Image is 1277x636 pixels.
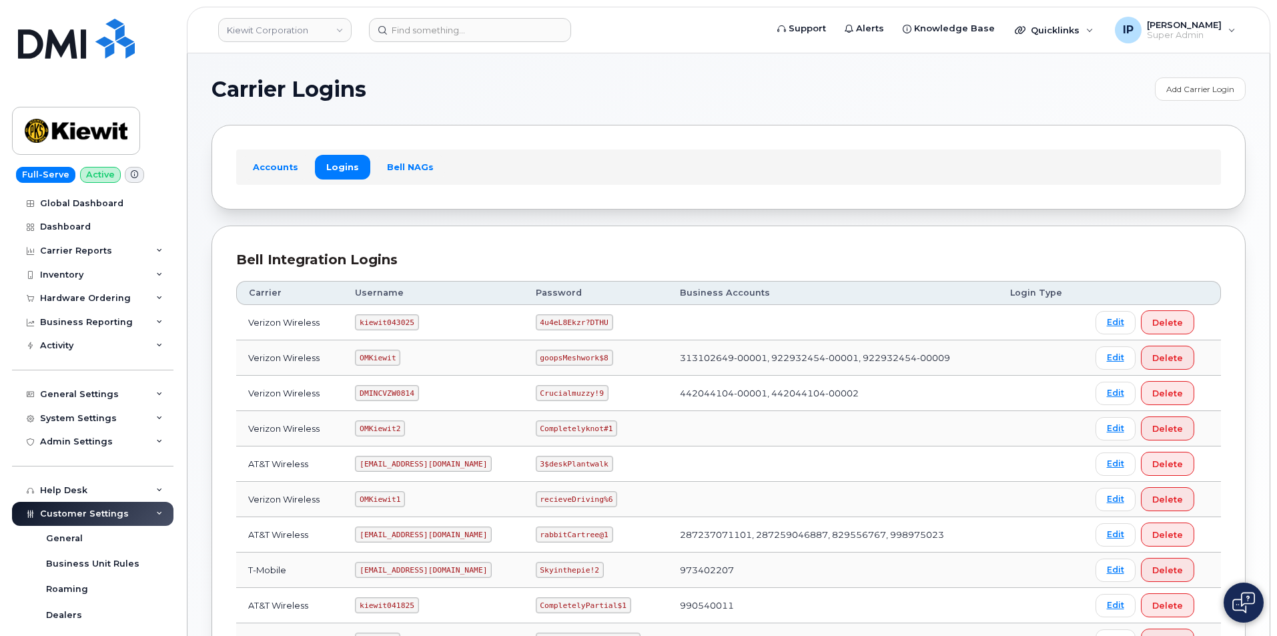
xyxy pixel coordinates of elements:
a: Edit [1096,488,1136,511]
button: Delete [1141,593,1194,617]
td: AT&T Wireless [236,446,343,482]
a: Edit [1096,311,1136,334]
td: AT&T Wireless [236,517,343,553]
td: Verizon Wireless [236,305,343,340]
code: Completelyknot#1 [536,420,618,436]
td: Verizon Wireless [236,376,343,411]
button: Delete [1141,452,1194,476]
code: kiewit041825 [355,597,418,613]
code: goopsMeshwork$8 [536,350,613,366]
a: Edit [1096,559,1136,582]
code: kiewit043025 [355,314,418,330]
button: Delete [1141,523,1194,547]
td: Verizon Wireless [236,340,343,376]
span: Delete [1152,316,1183,329]
code: 3$deskPlantwalk [536,456,613,472]
span: Delete [1152,387,1183,400]
a: Edit [1096,452,1136,476]
td: 442044104-00001, 442044104-00002 [668,376,998,411]
span: Delete [1152,599,1183,612]
button: Delete [1141,416,1194,440]
code: [EMAIL_ADDRESS][DOMAIN_NAME] [355,527,492,543]
button: Delete [1141,310,1194,334]
code: OMKiewit [355,350,400,366]
code: Skyinthepie!2 [536,562,604,578]
a: Edit [1096,594,1136,617]
span: Delete [1152,529,1183,541]
td: 313102649-00001, 922932454-00001, 922932454-00009 [668,340,998,376]
th: Business Accounts [668,281,998,305]
code: 4u4eL8Ekzr?DTHU [536,314,613,330]
td: Verizon Wireless [236,411,343,446]
span: Delete [1152,564,1183,577]
code: recieveDriving%6 [536,491,618,507]
th: Password [524,281,668,305]
a: Accounts [242,155,310,179]
a: Logins [315,155,370,179]
button: Delete [1141,487,1194,511]
code: [EMAIL_ADDRESS][DOMAIN_NAME] [355,562,492,578]
code: rabbitCartree@1 [536,527,613,543]
td: 990540011 [668,588,998,623]
a: Add Carrier Login [1155,77,1246,101]
th: Username [343,281,523,305]
a: Edit [1096,417,1136,440]
span: Delete [1152,458,1183,470]
a: Bell NAGs [376,155,445,179]
span: Delete [1152,352,1183,364]
code: [EMAIL_ADDRESS][DOMAIN_NAME] [355,456,492,472]
td: 287237071101, 287259046887, 829556767, 998975023 [668,517,998,553]
a: Edit [1096,346,1136,370]
td: T-Mobile [236,553,343,588]
code: OMKiewit2 [355,420,405,436]
th: Login Type [998,281,1084,305]
td: 973402207 [668,553,998,588]
img: Open chat [1232,592,1255,613]
td: Verizon Wireless [236,482,343,517]
code: OMKiewit1 [355,491,405,507]
td: AT&T Wireless [236,588,343,623]
code: CompletelyPartial$1 [536,597,631,613]
a: Edit [1096,382,1136,405]
button: Delete [1141,346,1194,370]
code: Crucialmuzzy!9 [536,385,608,401]
a: Edit [1096,523,1136,547]
button: Delete [1141,381,1194,405]
div: Bell Integration Logins [236,250,1221,270]
code: DMINCVZW0814 [355,385,418,401]
th: Carrier [236,281,343,305]
button: Delete [1141,558,1194,582]
span: Carrier Logins [211,79,366,99]
span: Delete [1152,422,1183,435]
span: Delete [1152,493,1183,506]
